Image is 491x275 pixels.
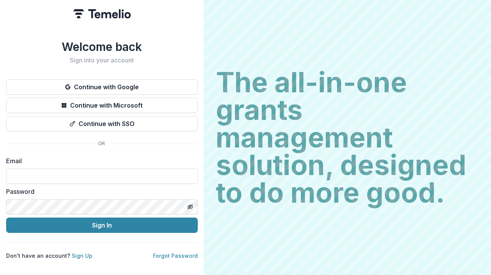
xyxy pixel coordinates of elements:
[6,40,198,54] h1: Welcome back
[153,252,198,259] a: Forgot Password
[6,98,198,113] button: Continue with Microsoft
[6,57,198,64] h2: Sign into your account
[6,156,193,165] label: Email
[184,201,196,213] button: Toggle password visibility
[6,218,198,233] button: Sign In
[72,252,92,259] a: Sign Up
[6,116,198,131] button: Continue with SSO
[6,79,198,95] button: Continue with Google
[73,9,131,18] img: Temelio
[6,187,193,196] label: Password
[6,252,92,260] p: Don't have an account?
